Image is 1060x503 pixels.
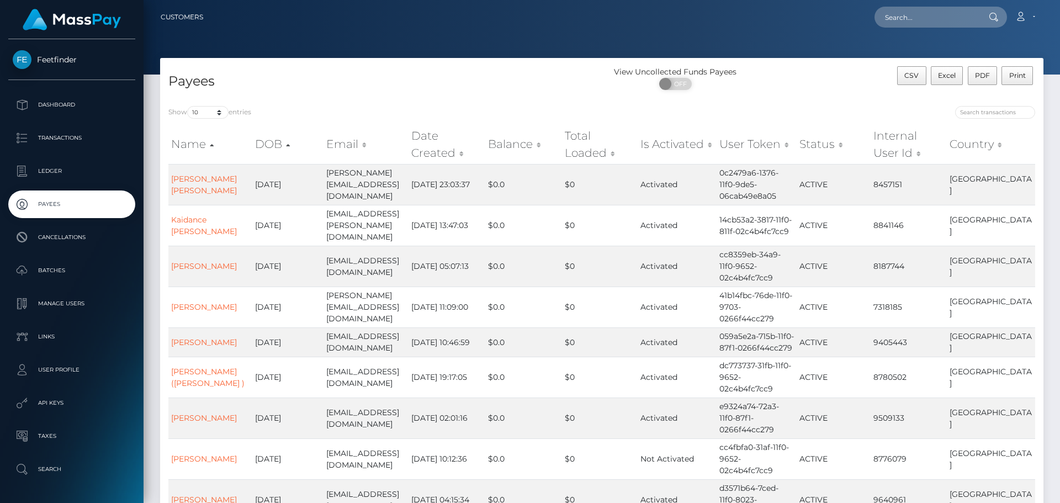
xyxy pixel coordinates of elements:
td: [DATE] 19:17:05 [409,357,485,398]
td: Activated [638,327,717,357]
span: PDF [975,71,990,80]
a: Kaidance [PERSON_NAME] [171,215,237,236]
select: Showentries [187,106,229,119]
td: [GEOGRAPHIC_DATA] [947,246,1035,287]
td: 059a5e2a-715b-11f0-87f1-0266f44cc279 [717,327,797,357]
input: Search transactions [955,106,1035,119]
p: Ledger [13,163,131,179]
p: User Profile [13,362,131,378]
p: API Keys [13,395,131,411]
div: View Uncollected Funds Payees [602,66,749,78]
td: ACTIVE [797,287,871,327]
td: [GEOGRAPHIC_DATA] [947,357,1035,398]
td: [EMAIL_ADDRESS][PERSON_NAME][DOMAIN_NAME] [324,205,409,246]
td: [EMAIL_ADDRESS][DOMAIN_NAME] [324,327,409,357]
td: Activated [638,398,717,438]
td: ACTIVE [797,357,871,398]
td: cc4fbfa0-31af-11f0-9652-02c4b4fc7cc9 [717,438,797,479]
p: Manage Users [13,295,131,312]
span: Excel [938,71,956,80]
img: MassPay Logo [23,9,121,30]
a: Search [8,456,135,483]
td: $0.0 [485,327,562,357]
td: ACTIVE [797,438,871,479]
td: Activated [638,164,717,205]
td: [DATE] [252,327,324,357]
td: [DATE] [252,357,324,398]
td: dc773737-31fb-11f0-9652-02c4b4fc7cc9 [717,357,797,398]
p: Payees [13,196,131,213]
h4: Payees [168,72,593,91]
td: ACTIVE [797,205,871,246]
td: [DATE] 13:47:03 [409,205,485,246]
a: Manage Users [8,290,135,317]
th: Balance: activate to sort column ascending [485,125,562,164]
td: $0 [562,438,638,479]
td: [GEOGRAPHIC_DATA] [947,287,1035,327]
td: [DATE] [252,287,324,327]
p: Cancellations [13,229,131,246]
td: $0 [562,246,638,287]
td: [DATE] [252,246,324,287]
a: [PERSON_NAME] [171,261,237,271]
td: [DATE] 02:01:16 [409,398,485,438]
td: 7318185 [871,287,947,327]
td: [DATE] [252,398,324,438]
th: Date Created: activate to sort column ascending [409,125,485,164]
th: Status: activate to sort column ascending [797,125,871,164]
td: [GEOGRAPHIC_DATA] [947,398,1035,438]
td: [EMAIL_ADDRESS][DOMAIN_NAME] [324,438,409,479]
td: Activated [638,246,717,287]
td: Activated [638,287,717,327]
td: $0.0 [485,164,562,205]
a: Ledger [8,157,135,185]
td: [GEOGRAPHIC_DATA] [947,205,1035,246]
span: CSV [904,71,919,80]
td: Activated [638,357,717,398]
th: Country: activate to sort column ascending [947,125,1035,164]
a: Batches [8,257,135,284]
td: ACTIVE [797,164,871,205]
td: [PERSON_NAME][EMAIL_ADDRESS][DOMAIN_NAME] [324,287,409,327]
a: Cancellations [8,224,135,251]
p: Search [13,461,131,478]
td: $0 [562,205,638,246]
td: [DATE] 10:12:36 [409,438,485,479]
p: Links [13,329,131,345]
button: Excel [931,66,963,85]
td: [GEOGRAPHIC_DATA] [947,327,1035,357]
td: $0 [562,327,638,357]
th: Is Activated: activate to sort column ascending [638,125,717,164]
td: 8187744 [871,246,947,287]
a: [PERSON_NAME] [171,302,237,312]
td: 14cb53a2-3817-11f0-811f-02c4b4fc7cc9 [717,205,797,246]
a: Links [8,323,135,351]
td: [DATE] 05:07:13 [409,246,485,287]
td: [EMAIL_ADDRESS][DOMAIN_NAME] [324,246,409,287]
th: DOB: activate to sort column descending [252,125,324,164]
a: User Profile [8,356,135,384]
td: 8841146 [871,205,947,246]
p: Dashboard [13,97,131,113]
a: API Keys [8,389,135,417]
td: 0c2479a6-1376-11f0-9de5-06cab49e8a05 [717,164,797,205]
button: Print [1001,66,1033,85]
td: $0.0 [485,438,562,479]
a: Dashboard [8,91,135,119]
p: Taxes [13,428,131,444]
span: Print [1009,71,1026,80]
td: [DATE] 10:46:59 [409,327,485,357]
td: [DATE] 23:03:37 [409,164,485,205]
span: OFF [665,78,693,90]
th: Email: activate to sort column ascending [324,125,409,164]
span: Feetfinder [8,55,135,65]
td: [DATE] 11:09:00 [409,287,485,327]
td: 8457151 [871,164,947,205]
td: Activated [638,205,717,246]
td: [GEOGRAPHIC_DATA] [947,164,1035,205]
td: e9324a74-72a3-11f0-87f1-0266f44cc279 [717,398,797,438]
td: $0 [562,398,638,438]
td: $0.0 [485,246,562,287]
button: CSV [897,66,926,85]
td: 9509133 [871,398,947,438]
